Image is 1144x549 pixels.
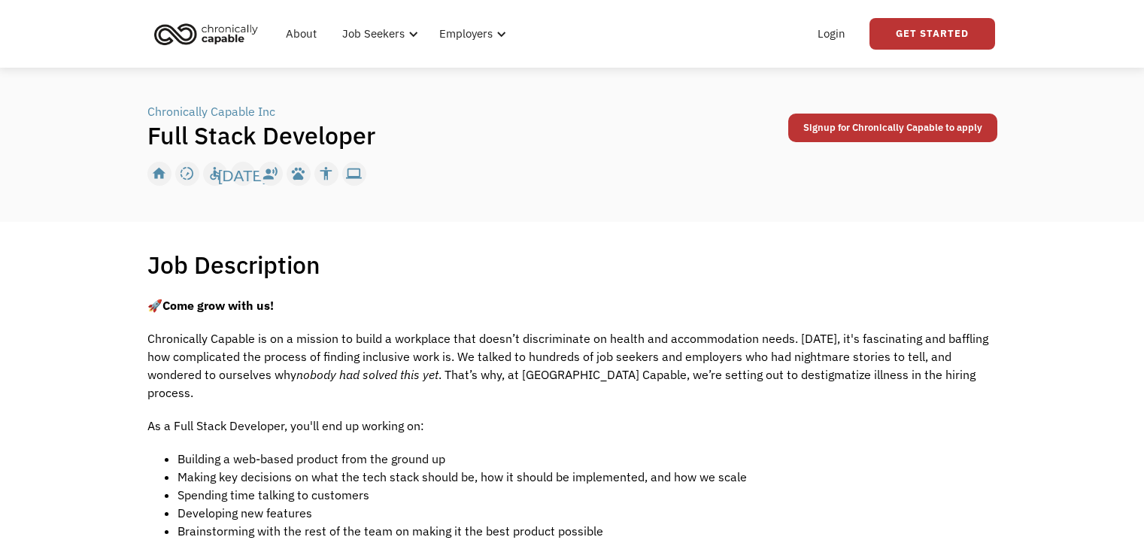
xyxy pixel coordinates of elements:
li: Making key decisions on what the tech stack should be, how it should be implemented, and how we s... [178,468,997,486]
div: computer [346,162,362,185]
div: record_voice_over [262,162,278,185]
p: 🚀 [147,296,997,314]
p: Chronically Capable is on a mission to build a workplace that doesn’t discriminate on health and ... [147,329,997,402]
em: nobody had solved this yet [296,367,438,382]
div: Chronically Capable Inc [147,102,275,120]
div: pets [290,162,306,185]
li: Developing new features [178,504,997,522]
a: Chronically Capable Inc [147,102,279,120]
div: Employers [439,25,493,43]
div: accessible [207,162,223,185]
a: About [277,10,326,58]
p: As a Full Stack Developer, you'll end up working on: [147,417,997,435]
a: Login [809,10,854,58]
li: Building a web-based product from the ground up [178,450,997,468]
strong: Come grow with us! [162,298,274,313]
li: Brainstorming with the rest of the team on making it the best product possible [178,522,997,540]
a: home [150,17,269,50]
li: Spending time talking to customers [178,486,997,504]
a: Get Started [869,18,995,50]
div: Job Seekers [342,25,405,43]
h1: Full Stack Developer [147,120,785,150]
div: Job Seekers [333,10,423,58]
div: slow_motion_video [179,162,195,185]
div: [DATE] [218,162,267,185]
a: Signup for Chronically Capable to apply [788,114,997,142]
h1: Job Description [147,250,320,280]
div: accessibility [318,162,334,185]
div: Employers [430,10,511,58]
img: Chronically Capable logo [150,17,262,50]
div: home [151,162,167,185]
